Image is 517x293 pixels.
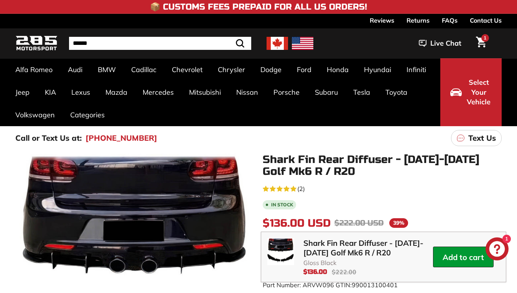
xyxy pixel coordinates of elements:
[8,81,37,104] a: Jeep
[263,217,331,230] span: $136.00 USD
[271,202,293,207] b: In stock
[164,58,210,81] a: Chevrolet
[433,247,494,267] button: Add to cart
[399,58,434,81] a: Infiniti
[451,130,502,146] a: Text Us
[334,218,384,228] span: $222.00 USD
[440,58,502,126] button: Select Your Vehicle
[352,281,398,289] span: 990013100401
[370,14,394,27] a: Reviews
[407,14,430,27] a: Returns
[468,132,496,144] p: Text Us
[64,81,98,104] a: Lexus
[263,281,398,289] span: Part Number: ARVW096 GTIN:
[303,259,433,267] span: Gloss Black
[378,81,415,104] a: Toyota
[8,104,63,126] a: Volkswagen
[307,81,346,104] a: Subaru
[356,58,399,81] a: Hyundai
[389,218,408,228] span: 39%
[466,77,492,107] span: Select Your Vehicle
[303,238,433,257] span: Shark Fin Rear Diffuser - [DATE]-[DATE] Golf Mk6 R / R20
[263,154,502,178] h1: Shark Fin Rear Diffuser - [DATE]-[DATE] Golf Mk6 R / R20
[253,58,289,81] a: Dodge
[15,132,82,144] p: Call or Text Us at:
[8,58,60,81] a: Alfa Romeo
[332,268,356,276] compare-at-price: $222.00
[267,238,294,265] img: volkswagen diffuser
[443,252,484,262] button-content: Add to cart
[229,81,266,104] a: Nissan
[303,268,327,276] sale-price: $136.00
[471,30,491,56] a: Cart
[430,38,461,48] span: Live Chat
[69,37,251,50] input: Search
[123,58,164,81] a: Cadillac
[346,81,378,104] a: Tesla
[483,237,511,262] inbox-online-store-chat: Shopify online store chat
[409,34,471,53] button: Live Chat
[60,58,90,81] a: Audi
[90,58,123,81] a: BMW
[150,2,367,12] h4: 📦 Customs Fees Prepaid for All US Orders!
[181,81,229,104] a: Mitsubishi
[86,132,157,144] a: [PHONE_NUMBER]
[442,14,458,27] a: FAQs
[37,81,64,104] a: KIA
[319,58,356,81] a: Honda
[15,35,58,53] img: Logo_285_Motorsport_areodynamics_components
[263,183,502,193] a: 5.0 rating (2 votes)
[484,35,486,41] span: 1
[297,184,305,193] span: (2)
[266,81,307,104] a: Porsche
[210,58,253,81] a: Chrysler
[98,81,135,104] a: Mazda
[135,81,181,104] a: Mercedes
[289,58,319,81] a: Ford
[63,104,112,126] a: Categories
[470,14,502,27] a: Contact Us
